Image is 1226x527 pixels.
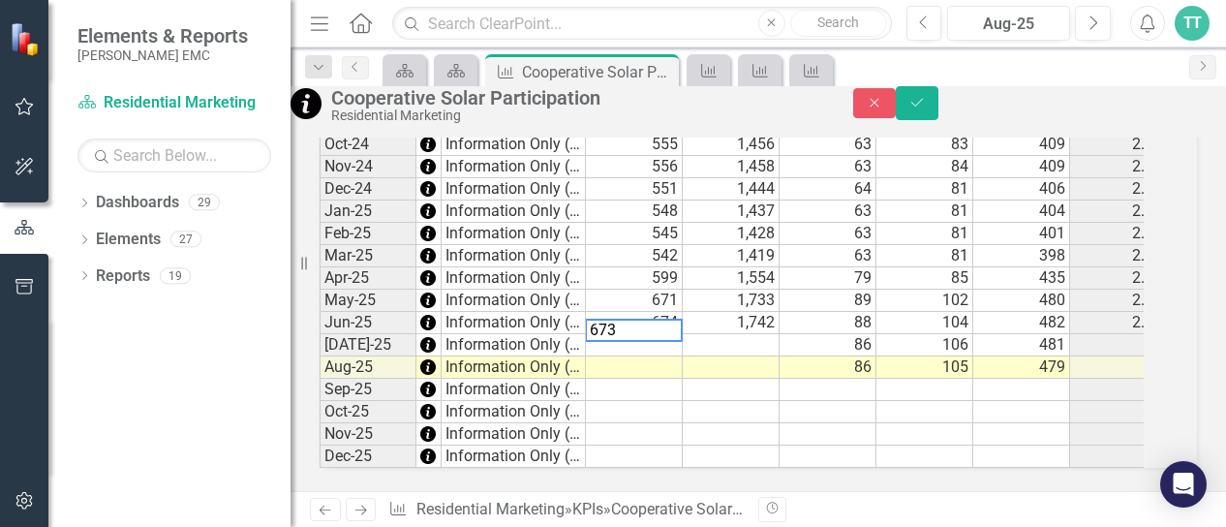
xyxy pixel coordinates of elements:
[780,356,876,379] td: 86
[876,267,973,290] td: 85
[780,290,876,312] td: 89
[1070,223,1167,245] td: 2.62
[320,401,416,423] td: Oct-25
[320,134,416,156] td: Oct-24
[876,134,973,156] td: 83
[876,223,973,245] td: 81
[586,156,683,178] td: 556
[96,265,150,288] a: Reports
[683,156,780,178] td: 1,458
[522,60,674,84] div: Cooperative Solar Participation
[947,6,1070,41] button: Aug-25
[442,134,586,156] td: Information Only (No Update)
[442,223,586,245] td: Information Only (No Update)
[420,449,436,464] img: IWblzyZctvVbhh6iut4+8SnXlufu7+cQfAVfvL+qxn39esQC0MKb9uufUdOmr1gSVb22k1bduzJKzhc6qup8ZUeLsjbs2PLpr...
[683,290,780,312] td: 1,733
[683,134,780,156] td: 1,456
[1070,178,1167,201] td: 2.62
[420,248,436,263] img: IWblzyZctvVbhh6iut4+8SnXlufu7+cQfAVfvL+qxn39esQC0MKb9uufUdOmr1gSVb22k1bduzJKzhc6qup8ZUeLsjbs2PLpr...
[442,290,586,312] td: Information Only (No Update)
[876,290,973,312] td: 102
[442,156,586,178] td: Information Only (No Update)
[420,226,436,241] img: IWblzyZctvVbhh6iut4+8SnXlufu7+cQfAVfvL+qxn39esQC0MKb9uufUdOmr1gSVb22k1bduzJKzhc6qup8ZUeLsjbs2PLpr...
[780,245,876,267] td: 63
[572,500,603,518] a: KPIs
[780,334,876,356] td: 86
[77,139,271,172] input: Search Below...
[973,267,1070,290] td: 435
[1070,245,1167,267] td: 2.62
[77,47,248,63] small: [PERSON_NAME] EMC
[77,92,271,114] a: Residential Marketing
[331,87,814,108] div: Cooperative Solar Participation
[96,229,161,251] a: Elements
[780,134,876,156] td: 63
[420,181,436,197] img: IWblzyZctvVbhh6iut4+8SnXlufu7+cQfAVfvL+qxn39esQC0MKb9uufUdOmr1gSVb22k1bduzJKzhc6qup8ZUeLsjbs2PLpr...
[683,245,780,267] td: 1,419
[420,404,436,419] img: IWblzyZctvVbhh6iut4+8SnXlufu7+cQfAVfvL+qxn39esQC0MKb9uufUdOmr1gSVb22k1bduzJKzhc6qup8ZUeLsjbs2PLpr...
[392,7,891,41] input: Search ClearPoint...
[780,156,876,178] td: 63
[77,24,248,47] span: Elements & Reports
[320,245,416,267] td: Mar-25
[780,201,876,223] td: 63
[420,382,436,397] img: IWblzyZctvVbhh6iut4+8SnXlufu7+cQfAVfvL+qxn39esQC0MKb9uufUdOmr1gSVb22k1bduzJKzhc6qup8ZUeLsjbs2PLpr...
[442,178,586,201] td: Information Only (No Update)
[780,312,876,334] td: 88
[973,134,1070,156] td: 409
[96,192,179,214] a: Dashboards
[442,423,586,446] td: Information Only (No Update)
[320,334,416,356] td: [DATE]-25
[420,315,436,330] img: IWblzyZctvVbhh6iut4+8SnXlufu7+cQfAVfvL+qxn39esQC0MKb9uufUdOmr1gSVb22k1bduzJKzhc6qup8ZUeLsjbs2PLpr...
[10,22,44,56] img: ClearPoint Strategy
[817,15,859,30] span: Search
[420,337,436,353] img: IWblzyZctvVbhh6iut4+8SnXlufu7+cQfAVfvL+qxn39esQC0MKb9uufUdOmr1gSVb22k1bduzJKzhc6qup8ZUeLsjbs2PLpr...
[973,312,1070,334] td: 482
[189,195,220,211] div: 29
[780,178,876,201] td: 64
[586,134,683,156] td: 555
[442,401,586,423] td: Information Only (No Update)
[876,334,973,356] td: 106
[442,312,586,334] td: Information Only (No Update)
[683,267,780,290] td: 1,554
[780,223,876,245] td: 63
[320,178,416,201] td: Dec-24
[876,356,973,379] td: 105
[586,178,683,201] td: 551
[973,290,1070,312] td: 480
[160,267,191,284] div: 19
[1070,156,1167,178] td: 2.62
[683,201,780,223] td: 1,437
[973,201,1070,223] td: 404
[973,334,1070,356] td: 481
[876,312,973,334] td: 104
[442,267,586,290] td: Information Only (No Update)
[420,159,436,174] img: IWblzyZctvVbhh6iut4+8SnXlufu7+cQfAVfvL+qxn39esQC0MKb9uufUdOmr1gSVb22k1bduzJKzhc6qup8ZUeLsjbs2PLpr...
[442,446,586,468] td: Information Only (No Update)
[1070,290,1167,312] td: 2.58
[320,356,416,379] td: Aug-25
[320,423,416,446] td: Nov-25
[954,13,1063,36] div: Aug-25
[331,108,814,123] div: Residential Marketing
[320,156,416,178] td: Nov-24
[876,178,973,201] td: 81
[973,223,1070,245] td: 401
[291,88,322,119] img: Information Only (No Update)
[320,201,416,223] td: Jan-25
[170,232,201,248] div: 27
[420,426,436,442] img: IWblzyZctvVbhh6iut4+8SnXlufu7+cQfAVfvL+qxn39esQC0MKb9uufUdOmr1gSVb22k1bduzJKzhc6qup8ZUeLsjbs2PLpr...
[420,359,436,375] img: IWblzyZctvVbhh6iut4+8SnXlufu7+cQfAVfvL+qxn39esQC0MKb9uufUdOmr1gSVb22k1bduzJKzhc6qup8ZUeLsjbs2PLpr...
[790,10,887,37] button: Search
[973,245,1070,267] td: 398
[442,379,586,401] td: Information Only (No Update)
[388,499,744,521] div: » »
[1175,6,1210,41] div: TT
[586,312,683,334] td: 674
[442,356,586,379] td: Information Only (No Update)
[320,446,416,468] td: Dec-25
[683,312,780,334] td: 1,742
[611,500,823,518] div: Cooperative Solar Participation
[683,223,780,245] td: 1,428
